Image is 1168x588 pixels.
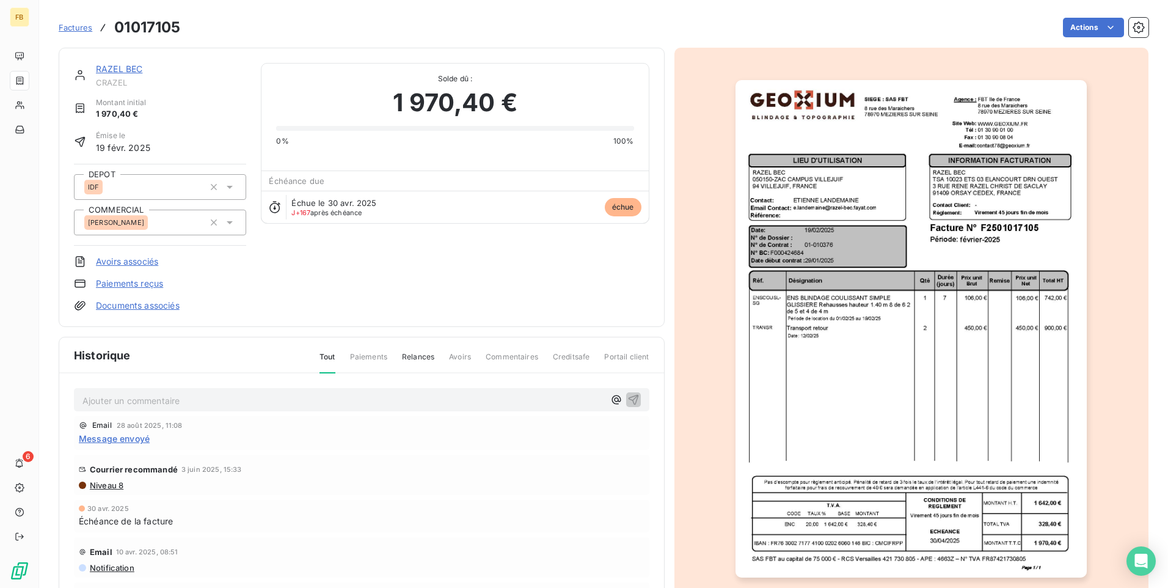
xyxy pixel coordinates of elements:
div: FB [10,7,29,27]
span: 10 avr. 2025, 08:51 [116,548,178,556]
span: Échue le 30 avr. 2025 [291,198,376,208]
span: Courrier recommandé [90,465,178,474]
span: Paiements [350,351,387,372]
img: invoice_thumbnail [735,80,1087,578]
a: Paiements reçus [96,277,163,290]
span: échue [605,198,641,216]
span: 19 févr. 2025 [96,141,150,154]
span: Message envoyé [79,432,150,445]
span: Montant initial [96,97,146,108]
span: 6 [23,451,34,462]
span: Factures [59,23,92,32]
img: Logo LeanPay [10,561,29,581]
a: Documents associés [96,300,180,312]
span: Creditsafe [553,351,590,372]
span: 3 juin 2025, 15:33 [181,466,242,473]
a: Avoirs associés [96,255,158,268]
span: 0% [276,136,288,147]
a: Factures [59,21,92,34]
span: 100% [613,136,634,147]
span: Solde dû : [276,73,633,84]
span: Échéance de la facture [79,515,173,527]
span: Notification [89,563,134,573]
span: [PERSON_NAME] [88,219,144,226]
h3: 01017105 [114,17,180,39]
span: Historique [74,347,131,364]
span: IDF [88,183,99,191]
span: Relances [402,351,434,372]
span: Niveau 8 [89,480,123,490]
span: Échéance due [269,176,324,186]
span: Tout [319,351,335,373]
span: Email [90,547,112,557]
a: RAZEL BEC [96,64,142,74]
span: CRAZEL [96,78,246,87]
button: Actions [1063,18,1124,37]
span: 28 août 2025, 11:08 [117,422,183,429]
span: J+167 [291,208,310,217]
span: Commentaires [486,351,538,372]
span: 1 970,40 € [393,84,517,121]
span: 1 970,40 € [96,108,146,120]
span: Portail client [604,351,649,372]
span: 30 avr. 2025 [87,505,129,512]
span: Émise le [96,130,150,141]
span: Avoirs [449,351,471,372]
div: Open Intercom Messenger [1126,546,1156,576]
span: après échéance [291,209,362,216]
span: Email [92,422,112,429]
